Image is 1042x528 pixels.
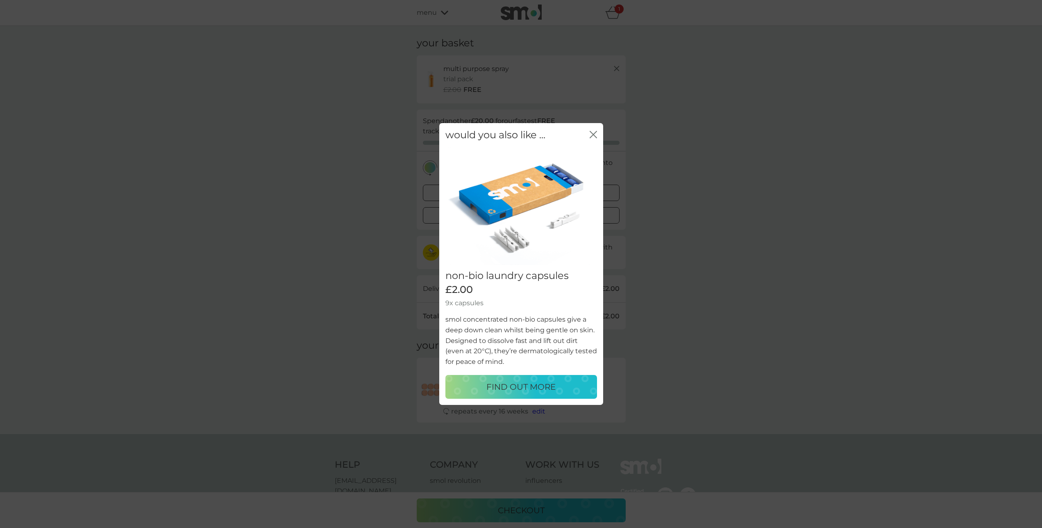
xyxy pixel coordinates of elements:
p: 9x capsules [445,298,597,309]
h2: would you also like ... [445,129,545,141]
p: smol concentrated non-bio capsules give a deep down clean whilst being gentle on skin. Designed t... [445,315,597,367]
p: FIND OUT MORE [486,380,556,393]
button: FIND OUT MORE [445,375,597,399]
span: £2.00 [445,284,473,296]
h2: non-bio laundry capsules [445,270,597,282]
button: close [590,131,597,139]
